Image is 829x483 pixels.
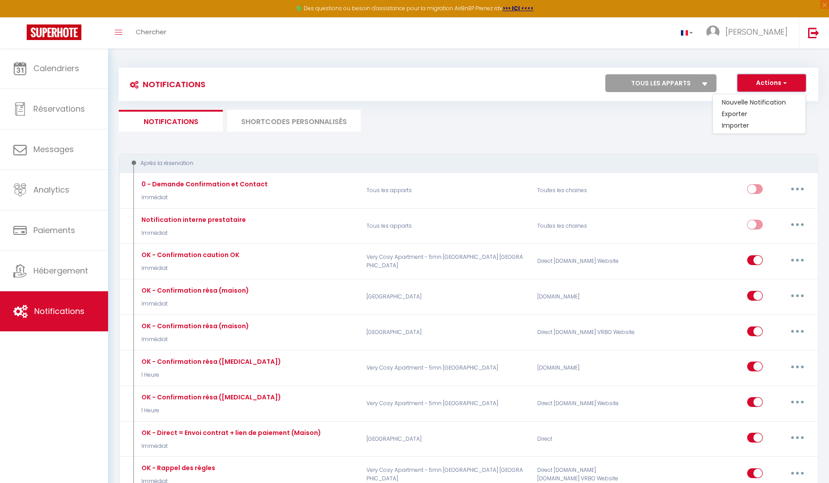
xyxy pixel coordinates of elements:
[139,321,249,331] div: OK - Confirmation résa (maison)
[139,264,239,273] p: Immédiat
[713,97,805,108] a: Nouvelle Notification
[361,390,531,416] p: Very Cosy Apartment - 5mn [GEOGRAPHIC_DATA]
[531,355,645,381] div: [DOMAIN_NAME]
[139,179,268,189] div: 0 - Demande Confirmation et Contact
[706,25,720,39] img: ...
[531,284,645,310] div: [DOMAIN_NAME]
[34,306,85,317] span: Notifications
[139,428,321,438] div: OK - Direct = Envoi contrat + lien de paiement (Maison)
[139,463,215,473] div: OK - Rappel des règles
[725,26,788,37] span: [PERSON_NAME]
[139,407,281,415] p: 1 Heure
[129,17,173,48] a: Chercher
[361,249,531,274] p: Very Cosy Apartment - 5mn [GEOGRAPHIC_DATA] [GEOGRAPHIC_DATA]
[136,27,166,36] span: Chercher
[139,392,281,402] div: OK - Confirmation résa ([MEDICAL_DATA])
[33,103,85,114] span: Réservations
[139,229,246,237] p: Immédiat
[127,159,797,168] div: Après la réservation
[531,320,645,346] div: Direct [DOMAIN_NAME] VRBO Website
[531,213,645,239] div: Toutes les chaines
[361,213,531,239] p: Tous les apparts
[33,184,69,195] span: Analytics
[713,108,805,120] a: Exporter
[139,215,246,225] div: Notification interne prestataire
[139,335,249,344] p: Immédiat
[33,265,88,276] span: Hébergement
[361,355,531,381] p: Very Cosy Apartment - 5mn [GEOGRAPHIC_DATA]
[531,426,645,452] div: Direct
[139,300,249,308] p: Immédiat
[531,249,645,274] div: Direct [DOMAIN_NAME] Website
[27,24,81,40] img: Super Booking
[139,371,281,379] p: 1 Heure
[531,390,645,416] div: Direct [DOMAIN_NAME] Website
[33,225,75,236] span: Paiements
[361,426,531,452] p: [GEOGRAPHIC_DATA]
[139,442,321,451] p: Immédiat
[361,177,531,203] p: Tous les apparts
[139,357,281,366] div: OK - Confirmation résa ([MEDICAL_DATA])
[531,177,645,203] div: Toutes les chaines
[503,4,534,12] a: >>> ICI <<<<
[227,110,361,132] li: SHORTCODES PERSONNALISÉS
[125,74,205,94] h3: Notifications
[361,284,531,310] p: [GEOGRAPHIC_DATA]
[33,144,74,155] span: Messages
[139,250,239,260] div: OK - Confirmation caution OK
[361,320,531,346] p: [GEOGRAPHIC_DATA]
[139,286,249,295] div: OK - Confirmation résa (maison)
[700,17,799,48] a: ... [PERSON_NAME]
[33,63,79,74] span: Calendriers
[808,27,819,38] img: logout
[119,110,223,132] li: Notifications
[713,120,805,131] a: Importer
[139,193,268,202] p: Immédiat
[737,74,806,92] button: Actions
